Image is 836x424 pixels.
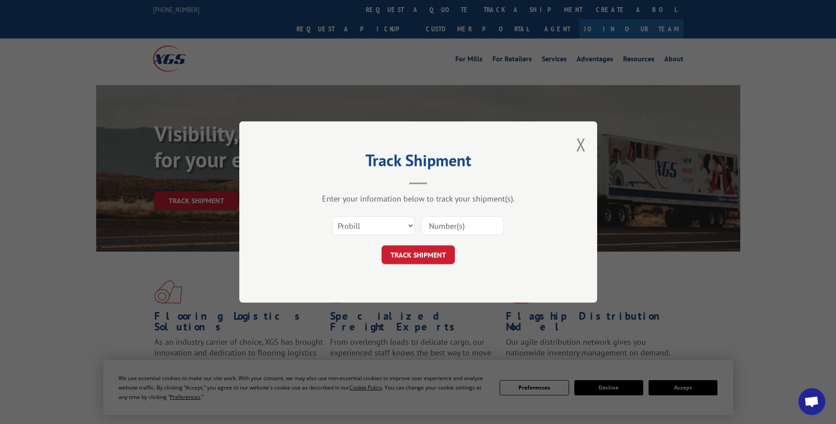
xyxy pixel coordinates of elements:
button: Close modal [576,133,586,156]
div: Enter your information below to track your shipment(s). [284,193,552,204]
input: Number(s) [421,216,504,235]
h2: Track Shipment [284,154,552,171]
button: TRACK SHIPMENT [382,245,455,264]
div: Open chat [798,388,825,415]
